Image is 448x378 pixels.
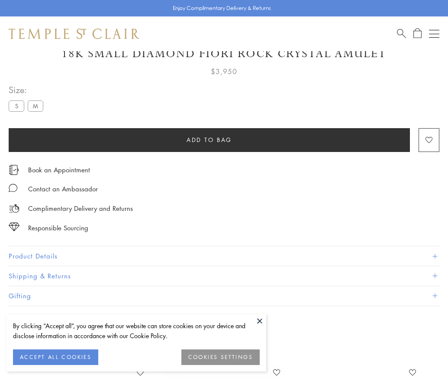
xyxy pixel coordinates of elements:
button: COOKIES SETTINGS [181,349,260,365]
span: $3,950 [211,66,237,77]
img: MessageIcon-01_2.svg [9,184,17,192]
span: Size: [9,83,47,97]
a: Search [397,28,406,39]
p: Enjoy Complimentary Delivery & Returns [173,4,271,13]
a: Book an Appointment [28,165,90,174]
button: Open navigation [429,29,439,39]
button: Shipping & Returns [9,266,439,286]
p: Complimentary Delivery and Returns [28,203,133,214]
img: Temple St. Clair [9,29,139,39]
button: Product Details [9,246,439,266]
h1: 18K Small Diamond Fiori Rock Crystal Amulet [9,46,439,61]
img: icon_appointment.svg [9,165,19,175]
img: icon_sourcing.svg [9,223,19,231]
a: Open Shopping Bag [413,28,422,39]
button: Gifting [9,286,439,306]
label: M [28,100,43,111]
span: Add to bag [187,135,232,145]
button: Add to bag [9,128,410,152]
div: Responsible Sourcing [28,223,88,233]
button: ACCEPT ALL COOKIES [13,349,98,365]
div: By clicking “Accept all”, you agree that our website can store cookies on your device and disclos... [13,321,260,341]
label: S [9,100,24,111]
img: icon_delivery.svg [9,203,19,214]
div: Contact an Ambassador [28,184,98,194]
